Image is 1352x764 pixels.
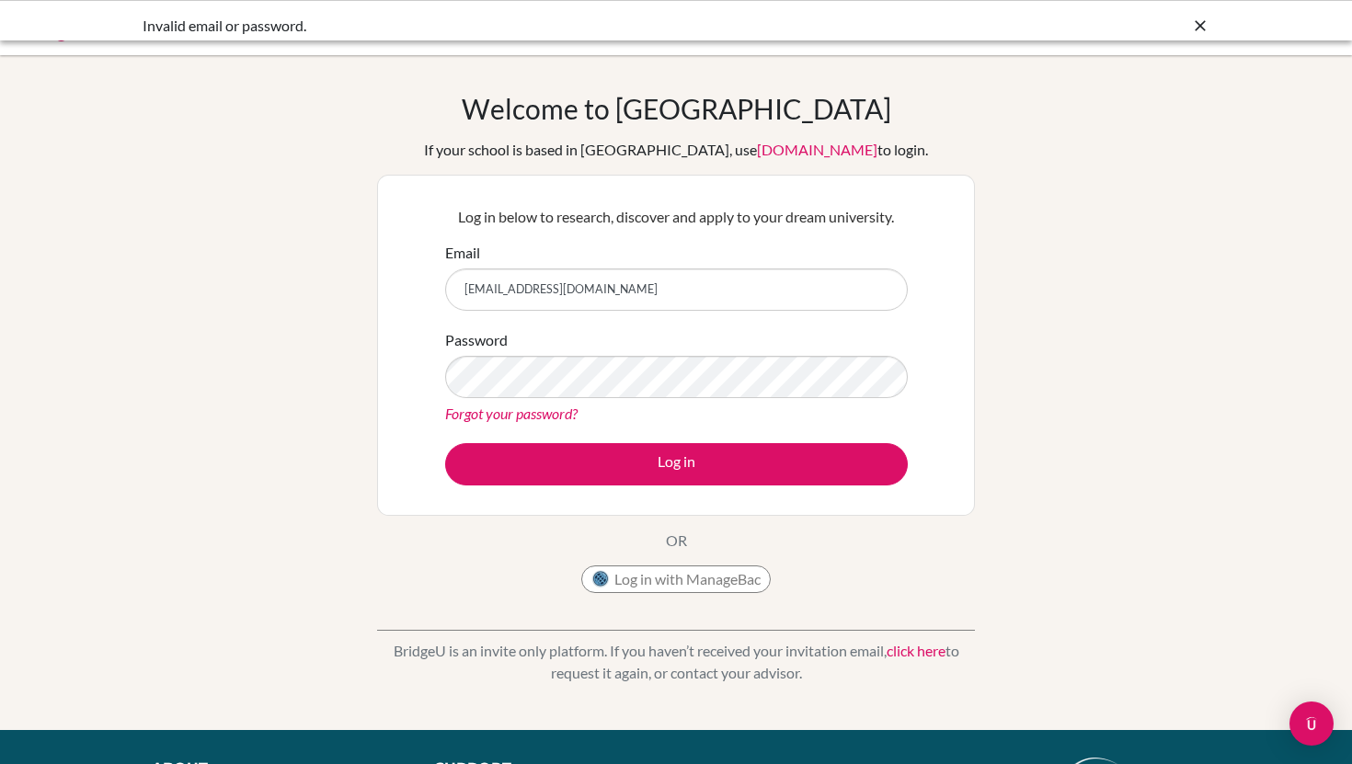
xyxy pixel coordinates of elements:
p: Log in below to research, discover and apply to your dream university. [445,206,908,228]
div: Open Intercom Messenger [1289,701,1334,746]
button: Log in [445,443,908,485]
div: If your school is based in [GEOGRAPHIC_DATA], use to login. [424,139,928,161]
label: Password [445,329,508,351]
a: Forgot your password? [445,405,578,422]
p: OR [666,530,687,552]
a: click here [887,642,945,659]
div: Invalid email or password. [143,15,934,37]
a: [DOMAIN_NAME] [757,141,877,158]
label: Email [445,242,480,264]
h1: Welcome to [GEOGRAPHIC_DATA] [462,92,891,125]
p: BridgeU is an invite only platform. If you haven’t received your invitation email, to request it ... [377,640,975,684]
button: Log in with ManageBac [581,565,771,593]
